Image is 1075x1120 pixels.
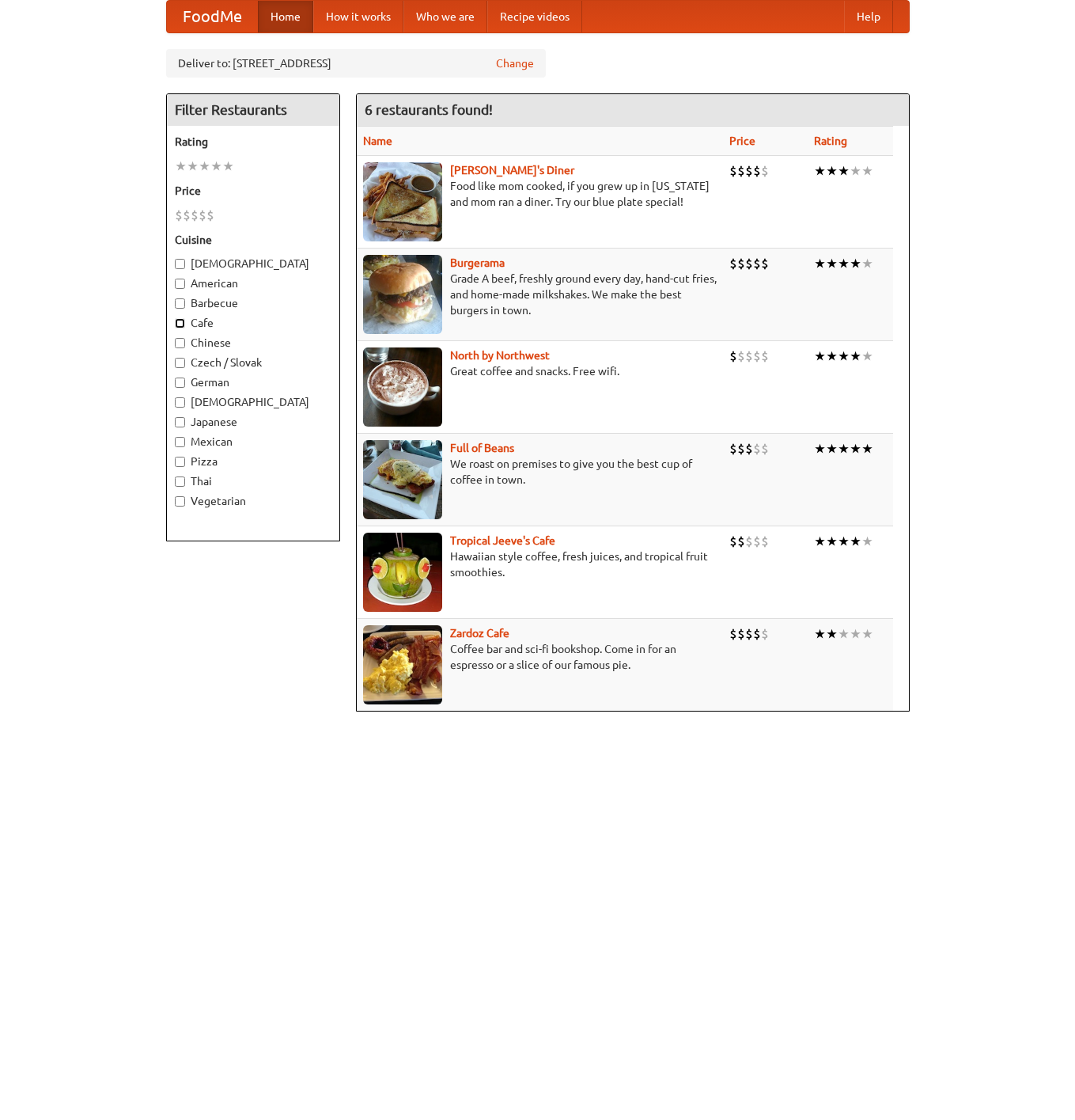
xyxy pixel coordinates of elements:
[313,1,403,32] a: How it works
[363,363,717,379] p: Great coffee and snacks. Free wifi.
[175,476,185,487] input: Thai
[175,437,185,447] input: Mexican
[450,534,555,547] a: Tropical Jeeve's Cafe
[175,335,331,351] label: Chinese
[175,394,331,410] label: [DEMOGRAPHIC_DATA]
[175,298,185,309] input: Barbecue
[450,349,550,362] a: North by Northwest
[175,134,331,150] h5: Rating
[745,255,753,272] li: $
[814,255,826,272] li: ★
[175,358,185,368] input: Czech / Slovak
[363,255,442,334] img: burgerama.jpg
[761,255,769,272] li: $
[175,434,331,450] label: Mexican
[363,625,442,704] img: zardoz.jpg
[496,55,534,71] a: Change
[166,49,546,78] div: Deliver to: [STREET_ADDRESS]
[363,456,717,488] p: We roast on premises to give you the best cup of coffee in town.
[175,183,331,199] h5: Price
[175,397,185,408] input: [DEMOGRAPHIC_DATA]
[183,207,191,224] li: $
[175,158,187,175] li: ★
[175,295,331,311] label: Barbecue
[167,1,258,32] a: FoodMe
[363,135,392,147] a: Name
[737,625,745,643] li: $
[729,625,737,643] li: $
[175,275,331,291] label: American
[175,232,331,248] h5: Cuisine
[487,1,582,32] a: Recipe videos
[363,533,442,612] img: jeeves.jpg
[175,338,185,348] input: Chinese
[753,255,761,272] li: $
[199,158,210,175] li: ★
[175,414,331,430] label: Japanese
[450,442,514,454] a: Full of Beans
[175,493,331,509] label: Vegetarian
[175,496,185,507] input: Vegetarian
[861,440,873,457] li: ★
[761,162,769,180] li: $
[814,135,847,147] a: Rating
[838,255,850,272] li: ★
[210,158,222,175] li: ★
[814,625,826,643] li: ★
[826,162,838,180] li: ★
[838,440,850,457] li: ★
[450,627,509,640] a: Zardoz Cafe
[761,625,769,643] li: $
[363,162,442,241] img: sallys.jpg
[737,533,745,550] li: $
[753,533,761,550] li: $
[844,1,893,32] a: Help
[737,255,745,272] li: $
[737,162,745,180] li: $
[258,1,313,32] a: Home
[175,355,331,370] label: Czech / Slovak
[745,440,753,457] li: $
[814,533,826,550] li: ★
[861,625,873,643] li: ★
[363,271,717,318] p: Grade A beef, freshly ground every day, hand-cut fries, and home-made milkshakes. We make the bes...
[363,440,442,519] img: beans.jpg
[199,207,206,224] li: $
[175,279,185,289] input: American
[167,94,339,126] h4: Filter Restaurants
[850,255,861,272] li: ★
[363,641,717,673] p: Coffee bar and sci-fi bookshop. Come in for an espresso or a slice of our famous pie.
[175,315,331,331] label: Cafe
[365,102,493,117] ng-pluralize: 6 restaurants found!
[745,533,753,550] li: $
[450,164,574,177] a: [PERSON_NAME]'s Diner
[729,533,737,550] li: $
[729,135,755,147] a: Price
[814,162,826,180] li: ★
[861,162,873,180] li: ★
[403,1,487,32] a: Who we are
[175,318,185,328] input: Cafe
[729,347,737,365] li: $
[450,256,505,269] b: Burgerama
[826,255,838,272] li: ★
[745,162,753,180] li: $
[729,440,737,457] li: $
[222,158,234,175] li: ★
[826,625,838,643] li: ★
[826,533,838,550] li: ★
[753,162,761,180] li: $
[745,347,753,365] li: $
[814,347,826,365] li: ★
[850,533,861,550] li: ★
[838,625,850,643] li: ★
[175,457,185,467] input: Pizza
[850,440,861,457] li: ★
[729,255,737,272] li: $
[753,347,761,365] li: $
[175,454,331,469] label: Pizza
